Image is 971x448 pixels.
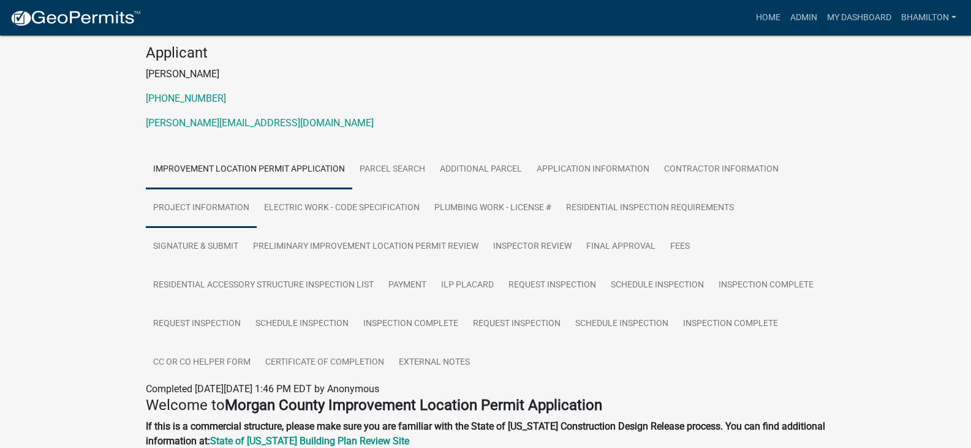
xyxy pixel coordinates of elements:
a: Schedule Inspection [603,266,711,305]
a: Schedule Inspection [568,305,676,344]
a: Residential Accessory Structure Inspection List [146,266,381,305]
a: ILP Placard [434,266,501,305]
strong: Morgan County Improvement Location Permit Application [225,397,602,414]
strong: If this is a commercial structure, please make sure you are familiar with the State of [US_STATE]... [146,420,825,447]
a: Contractor Information [657,150,786,189]
a: Final Approval [579,227,663,267]
a: bhamilton [896,6,961,29]
p: [PERSON_NAME] [146,67,826,82]
a: Inspection Complete [356,305,466,344]
a: Inspection Complete [711,266,821,305]
a: CC or CO Helper Form [146,343,258,382]
a: Inspector Review [486,227,579,267]
a: Electric Work - Code Specification [257,189,427,228]
a: State of [US_STATE] Building Plan Review Site [210,435,409,447]
a: Certificate of Completion [258,343,391,382]
a: Request Inspection [466,305,568,344]
a: My Dashboard [822,6,896,29]
h4: Applicant [146,44,826,62]
span: Completed [DATE][DATE] 1:46 PM EDT by Anonymous [146,383,379,395]
a: Signature & Submit [146,227,246,267]
a: Request Inspection [501,266,603,305]
h4: Welcome to [146,397,826,414]
a: Fees [663,227,697,267]
a: Preliminary Improvement Location Permit Review [246,227,486,267]
a: External Notes [391,343,477,382]
a: Plumbing Work - License # [427,189,559,228]
a: Admin [785,6,822,29]
a: ADDITIONAL PARCEL [433,150,529,189]
a: [PERSON_NAME][EMAIL_ADDRESS][DOMAIN_NAME] [146,117,374,129]
a: Payment [381,266,434,305]
a: Schedule Inspection [248,305,356,344]
a: [PHONE_NUMBER] [146,93,226,104]
a: Application Information [529,150,657,189]
a: Improvement Location Permit Application [146,150,352,189]
a: Request Inspection [146,305,248,344]
a: Project Information [146,189,257,228]
a: Inspection Complete [676,305,785,344]
a: Residential Inspection Requirements [559,189,741,228]
a: Home [751,6,785,29]
a: Parcel search [352,150,433,189]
